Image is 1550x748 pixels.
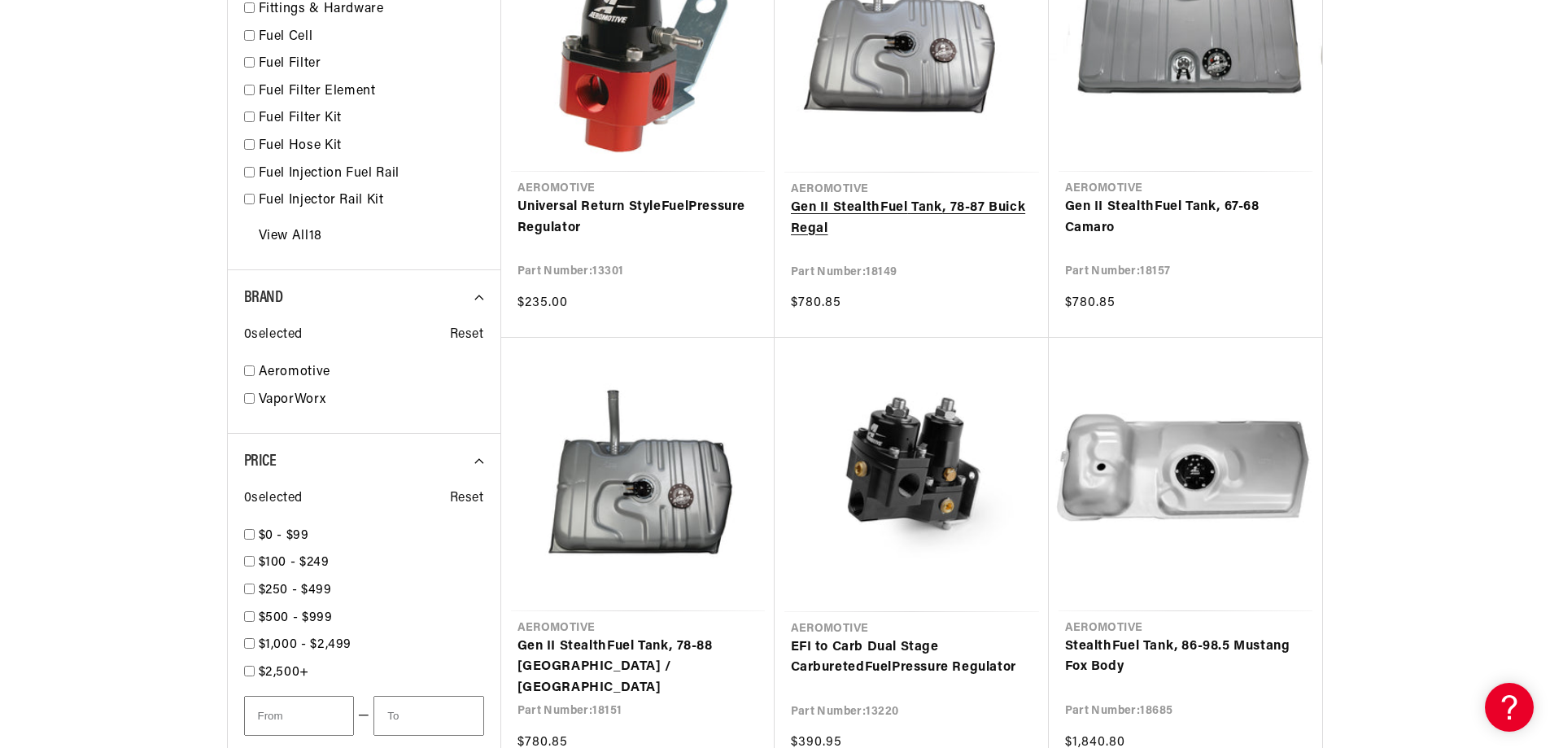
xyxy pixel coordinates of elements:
span: $0 - $99 [259,529,309,542]
a: Fuel Cell [259,27,484,48]
a: Fuel Filter [259,54,484,75]
a: Gen II StealthFuel Tank, 78-88 [GEOGRAPHIC_DATA] / [GEOGRAPHIC_DATA] [517,636,758,699]
span: — [358,706,370,727]
span: Reset [450,488,484,510]
span: Price [244,453,277,470]
a: Universal Return StyleFuelPressure Regulator [517,197,758,238]
a: Fuel Injection Fuel Rail [259,164,484,185]
span: 0 selected [244,325,303,346]
a: StealthFuel Tank, 86-98.5 Mustang Fox Body [1065,636,1306,678]
a: EFI to Carb Dual Stage CarburetedFuelPressure Regulator [791,637,1033,679]
span: 0 selected [244,488,303,510]
input: To [373,696,483,736]
a: VaporWorx [259,390,484,411]
a: Gen II StealthFuel Tank, 67-68 Camaro [1065,197,1306,238]
a: View All 18 [259,226,322,247]
span: $2,500+ [259,666,309,679]
span: $250 - $499 [259,584,332,597]
a: Gen II StealthFuel Tank, 78-87 Buick Regal [791,198,1033,239]
span: Brand [244,290,283,306]
span: $500 - $999 [259,611,333,624]
a: Fuel Filter Kit [259,108,484,129]
a: Fuel Hose Kit [259,136,484,157]
a: Fuel Filter Element [259,81,484,103]
span: $1,000 - $2,499 [259,638,352,651]
a: Aeromotive [259,362,484,383]
a: Fuel Injector Rail Kit [259,190,484,212]
input: From [244,696,354,736]
span: Reset [450,325,484,346]
span: $100 - $249 [259,556,330,569]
